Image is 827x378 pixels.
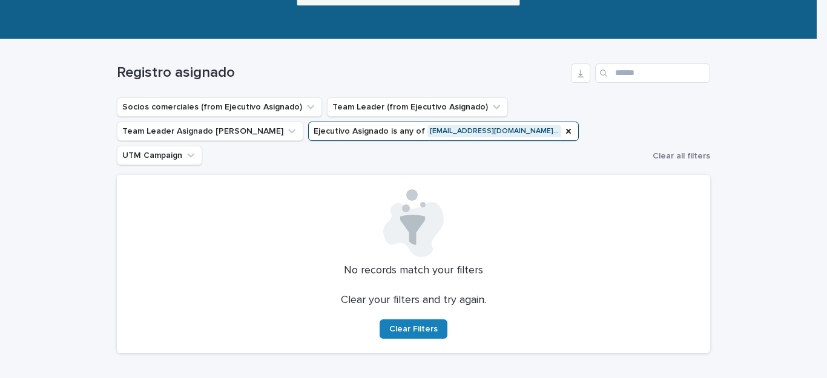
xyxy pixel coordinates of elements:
button: Team Leader (from Ejecutivo Asignado) [327,97,508,117]
h1: Registro asignado [117,64,566,82]
button: Team Leader Asignado LLamados [117,122,303,141]
span: Clear all filters [653,152,710,160]
button: Clear all filters [648,147,710,165]
input: Search [595,64,710,83]
button: Socios comerciales (from Ejecutivo Asignado) [117,97,322,117]
span: Clear Filters [389,325,438,333]
button: UTM Campaign [117,146,202,165]
p: No records match your filters [131,264,696,278]
p: Clear your filters and try again. [341,294,486,307]
button: Ejecutivo Asignado [308,122,579,141]
button: Clear Filters [380,319,447,339]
